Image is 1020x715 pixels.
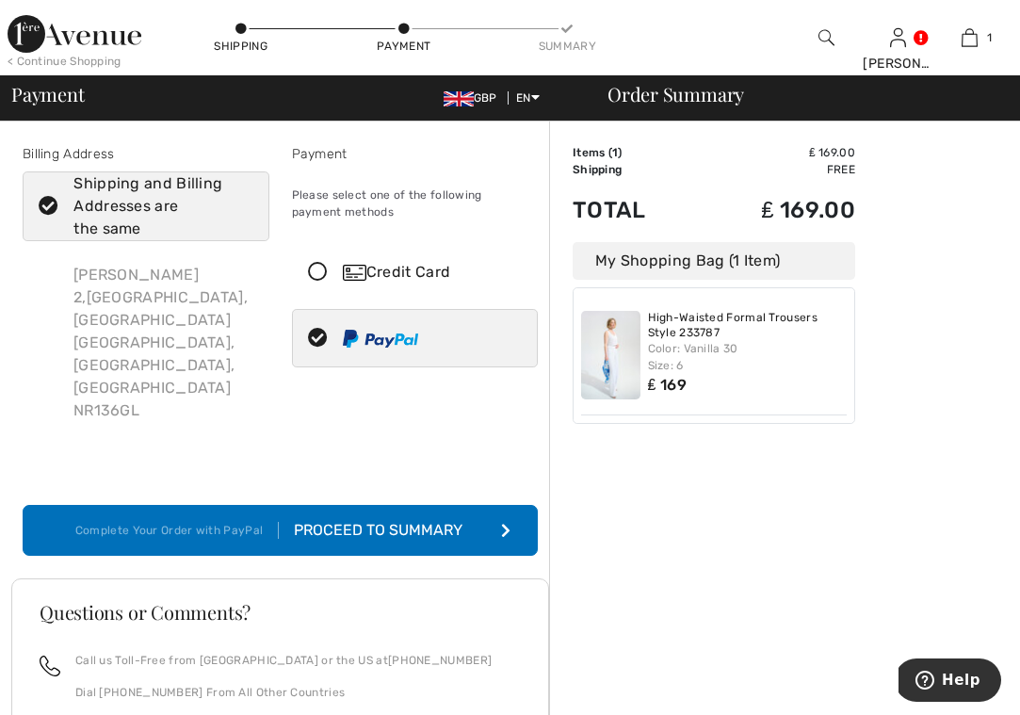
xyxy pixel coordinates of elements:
img: call [40,656,60,676]
div: Complete Your Order with PayPal [75,522,279,539]
td: Free [696,161,855,178]
td: Items ( ) [573,144,696,161]
div: Payment [376,38,432,55]
div: Shipping and Billing Addresses are the same [73,172,240,240]
div: Billing Address [23,144,269,164]
iframe: Opens a widget where you can find more information [899,658,1001,706]
span: EN [516,91,540,105]
div: Color: Vanilla 30 Size: 6 [648,340,848,374]
img: Credit Card [343,265,366,281]
span: Payment [11,85,84,104]
div: Proceed to Summary [279,519,485,542]
span: ₤ 169 [648,376,687,394]
button: Complete Your Order with PayPal Proceed to Summary [23,505,538,556]
img: PayPal [343,330,418,348]
img: My Bag [962,26,978,49]
p: Call us Toll-Free from [GEOGRAPHIC_DATA] or the US at [75,652,492,669]
a: High-Waisted Formal Trousers Style 233787 [648,311,848,340]
div: Summary [539,38,595,55]
span: 1 [987,29,992,46]
div: Please select one of the following payment methods [292,171,539,236]
td: Shipping [573,161,696,178]
span: GBP [444,91,505,105]
a: Sign In [890,28,906,46]
td: Total [573,178,696,242]
div: [PERSON_NAME] 2,[GEOGRAPHIC_DATA], [GEOGRAPHIC_DATA] [GEOGRAPHIC_DATA], [GEOGRAPHIC_DATA], [GEOGR... [58,249,269,437]
img: High-Waisted Formal Trousers Style 233787 [581,311,640,399]
div: Payment [292,144,539,164]
div: Shipping [213,38,269,55]
img: search the website [818,26,834,49]
div: My Shopping Bag (1 Item) [573,242,855,280]
a: 1 [934,26,1004,49]
img: UK Pound [444,91,474,106]
td: ₤ 169.00 [696,178,855,242]
div: < Continue Shopping [8,53,121,70]
span: 1 [612,146,618,159]
div: [PERSON_NAME] [863,54,932,73]
img: 1ère Avenue [8,15,141,53]
a: [PHONE_NUMBER] [388,654,492,667]
img: My Info [890,26,906,49]
div: Credit Card [343,261,525,284]
p: Dial [PHONE_NUMBER] From All Other Countries [75,684,492,701]
td: ₤ 169.00 [696,144,855,161]
h3: Questions or Comments? [40,603,521,622]
div: Order Summary [585,85,1009,104]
